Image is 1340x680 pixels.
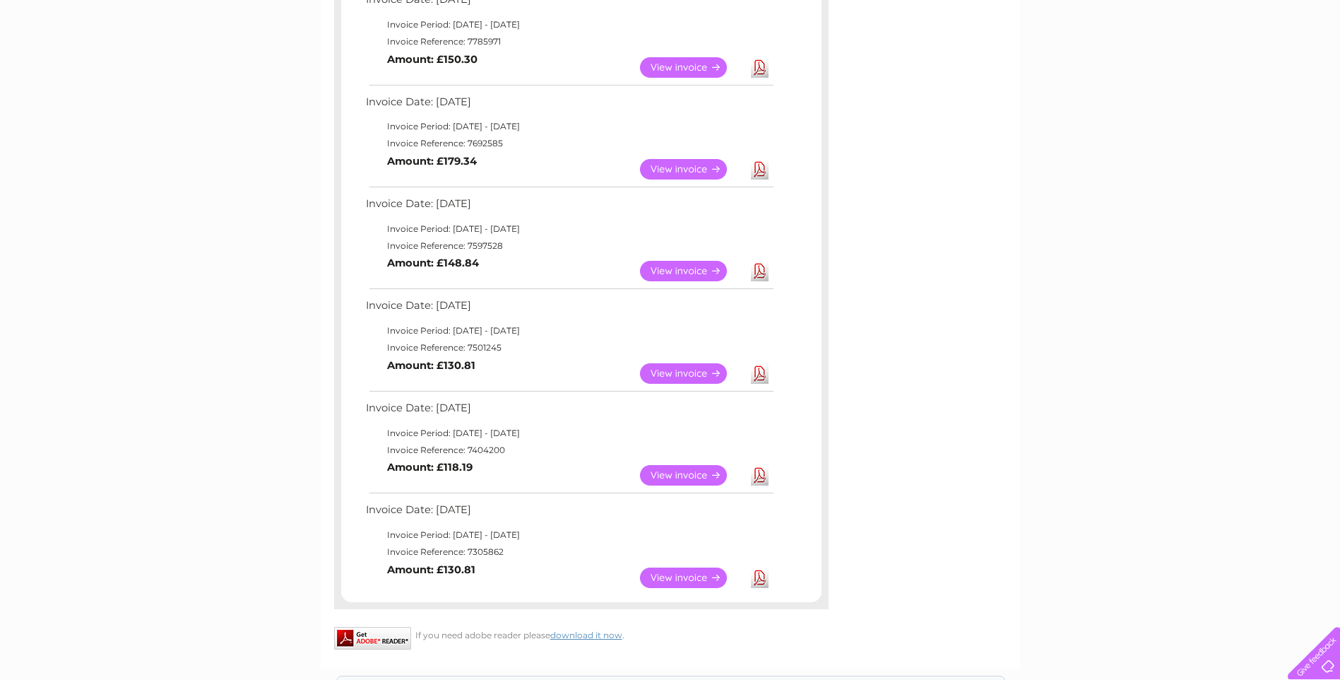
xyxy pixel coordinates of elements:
[362,544,776,561] td: Invoice Reference: 7305862
[640,261,744,281] a: View
[362,322,776,339] td: Invoice Period: [DATE] - [DATE]
[751,465,769,486] a: Download
[387,257,479,269] b: Amount: £148.84
[362,238,776,254] td: Invoice Reference: 7597528
[1246,60,1281,71] a: Contact
[640,159,744,180] a: View
[362,118,776,135] td: Invoice Period: [DATE] - [DATE]
[362,33,776,50] td: Invoice Reference: 7785971
[362,399,776,425] td: Invoice Date: [DATE]
[334,627,829,640] div: If you need adobe reader please .
[362,194,776,221] td: Invoice Date: [DATE]
[751,363,769,384] a: Download
[387,563,475,576] b: Amount: £130.81
[362,500,776,527] td: Invoice Date: [DATE]
[751,261,769,281] a: Download
[362,221,776,238] td: Invoice Period: [DATE] - [DATE]
[362,16,776,33] td: Invoice Period: [DATE] - [DATE]
[1217,60,1238,71] a: Blog
[387,53,478,66] b: Amount: £150.30
[362,442,776,459] td: Invoice Reference: 7404200
[751,568,769,588] a: Download
[387,155,477,168] b: Amount: £179.34
[362,527,776,544] td: Invoice Period: [DATE] - [DATE]
[640,57,744,78] a: View
[1127,60,1158,71] a: Energy
[640,363,744,384] a: View
[550,630,622,640] a: download it now
[47,37,119,80] img: logo.png
[1091,60,1118,71] a: Water
[640,568,744,588] a: View
[362,339,776,356] td: Invoice Reference: 7501245
[1166,60,1209,71] a: Telecoms
[362,135,776,152] td: Invoice Reference: 7692585
[362,425,776,442] td: Invoice Period: [DATE] - [DATE]
[751,57,769,78] a: Download
[362,296,776,322] td: Invoice Date: [DATE]
[387,359,475,372] b: Amount: £130.81
[337,8,1004,69] div: Clear Business is a trading name of Verastar Limited (registered in [GEOGRAPHIC_DATA] No. 3667643...
[387,461,473,474] b: Amount: £118.19
[1074,7,1171,25] a: 0333 014 3131
[640,465,744,486] a: View
[362,93,776,119] td: Invoice Date: [DATE]
[751,159,769,180] a: Download
[1293,60,1327,71] a: Log out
